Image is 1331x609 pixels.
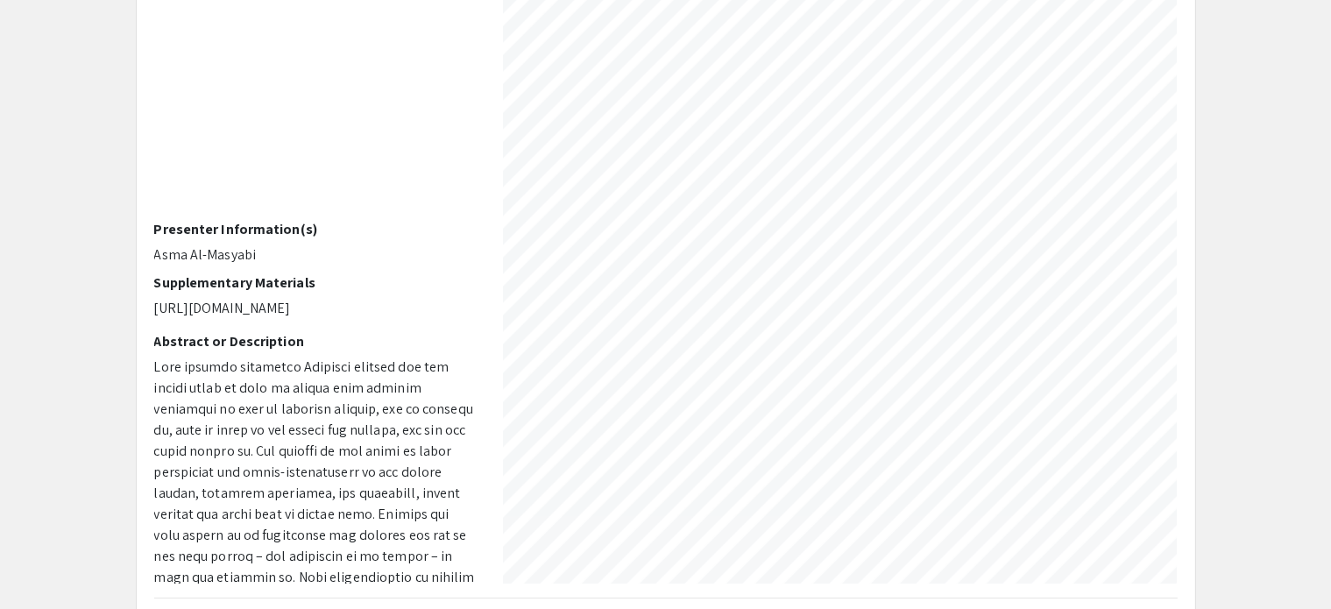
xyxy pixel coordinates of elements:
[154,244,478,266] p: Asma Al-Masyabi
[154,274,478,291] h2: Supplementary Materials
[154,221,478,237] h2: Presenter Information(s)
[154,333,478,350] h2: Abstract or Description
[154,298,478,319] p: [URL][DOMAIN_NAME]
[13,530,74,596] iframe: Chat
